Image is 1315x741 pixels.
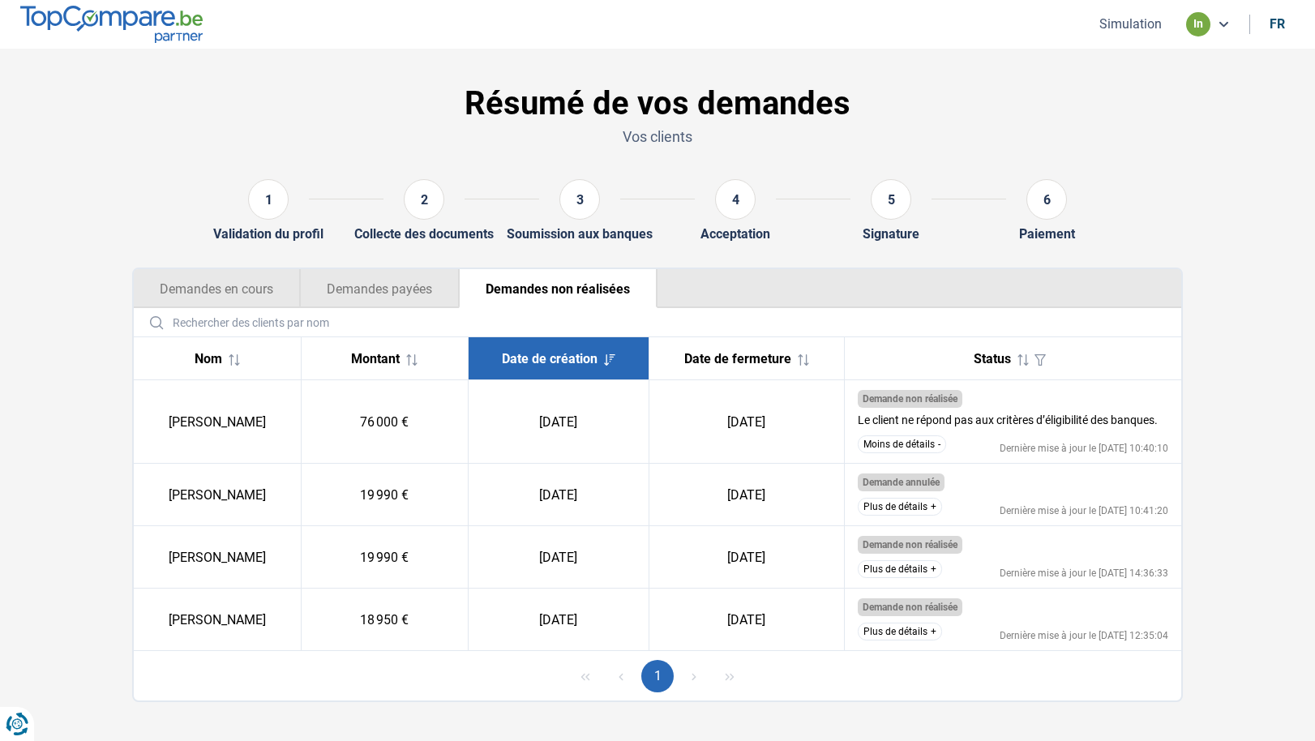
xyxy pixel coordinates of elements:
[1000,443,1168,453] div: Dernière mise à jour le [DATE] 10:40:10
[507,226,653,242] div: Soumission aux banques
[248,179,289,220] div: 1
[459,269,657,308] button: Demandes non réalisées
[605,660,637,692] button: Previous Page
[195,351,222,366] span: Nom
[134,526,301,589] td: [PERSON_NAME]
[858,560,942,578] button: Plus de détails
[134,269,300,308] button: Demandes en cours
[404,179,444,220] div: 2
[502,351,598,366] span: Date de création
[213,226,323,242] div: Validation du profil
[301,380,468,464] td: 76 000 €
[300,269,459,308] button: Demandes payées
[871,179,911,220] div: 5
[649,589,844,651] td: [DATE]
[132,126,1183,147] p: Vos clients
[351,351,400,366] span: Montant
[301,526,468,589] td: 19 990 €
[354,226,494,242] div: Collecte des documents
[1000,506,1168,516] div: Dernière mise à jour le [DATE] 10:41:20
[569,660,602,692] button: First Page
[974,351,1011,366] span: Status
[1094,15,1167,32] button: Simulation
[649,380,844,464] td: [DATE]
[1000,568,1168,578] div: Dernière mise à jour le [DATE] 14:36:33
[1000,631,1168,640] div: Dernière mise à jour le [DATE] 12:35:04
[863,226,919,242] div: Signature
[468,380,649,464] td: [DATE]
[1026,179,1067,220] div: 6
[684,351,791,366] span: Date de fermeture
[858,435,946,453] button: Moins de détails
[134,464,301,526] td: [PERSON_NAME]
[863,477,940,488] span: Demande annulée
[468,464,649,526] td: [DATE]
[301,589,468,651] td: 18 950 €
[858,623,942,640] button: Plus de détails
[863,539,957,550] span: Demande non réalisée
[1270,16,1285,32] div: fr
[301,464,468,526] td: 19 990 €
[1019,226,1075,242] div: Paiement
[468,589,649,651] td: [DATE]
[134,589,301,651] td: [PERSON_NAME]
[468,526,649,589] td: [DATE]
[1186,12,1210,36] div: in
[678,660,710,692] button: Next Page
[715,179,756,220] div: 4
[649,526,844,589] td: [DATE]
[713,660,746,692] button: Last Page
[140,308,1175,336] input: Rechercher des clients par nom
[863,602,957,613] span: Demande non réalisée
[649,464,844,526] td: [DATE]
[20,6,203,42] img: TopCompare.be
[559,179,600,220] div: 3
[134,380,301,464] td: [PERSON_NAME]
[863,393,957,405] span: Demande non réalisée
[641,660,674,692] button: Page 1
[700,226,770,242] div: Acceptation
[132,84,1183,123] h1: Résumé de vos demandes
[858,498,942,516] button: Plus de détails
[858,414,1158,426] div: Le client ne répond pas aux critères d’éligibilité des banques.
